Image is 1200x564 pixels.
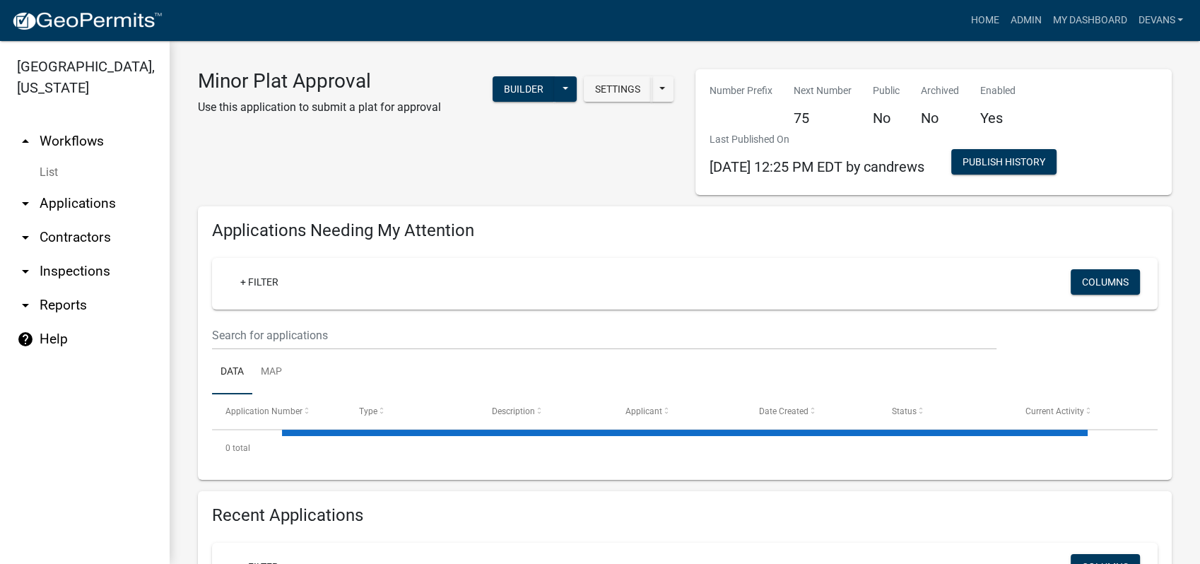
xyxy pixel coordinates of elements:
[212,321,996,350] input: Search for applications
[359,406,377,416] span: Type
[17,331,34,348] i: help
[921,83,959,98] p: Archived
[17,133,34,150] i: arrow_drop_up
[212,430,1158,466] div: 0 total
[1004,7,1047,34] a: Admin
[612,394,746,428] datatable-header-cell: Applicant
[17,297,34,314] i: arrow_drop_down
[492,406,535,416] span: Description
[229,269,290,295] a: + Filter
[980,110,1016,127] h5: Yes
[212,221,1158,241] h4: Applications Needing My Attention
[212,505,1158,526] h4: Recent Applications
[493,76,555,102] button: Builder
[710,132,924,147] p: Last Published On
[745,394,878,428] datatable-header-cell: Date Created
[584,76,652,102] button: Settings
[346,394,479,428] datatable-header-cell: Type
[252,350,290,395] a: Map
[873,110,900,127] h5: No
[225,406,302,416] span: Application Number
[892,406,917,416] span: Status
[794,110,852,127] h5: 75
[17,263,34,280] i: arrow_drop_down
[1025,406,1084,416] span: Current Activity
[965,7,1004,34] a: Home
[625,406,662,416] span: Applicant
[980,83,1016,98] p: Enabled
[951,158,1057,169] wm-modal-confirm: Workflow Publish History
[212,394,346,428] datatable-header-cell: Application Number
[1047,7,1132,34] a: My Dashboard
[17,229,34,246] i: arrow_drop_down
[198,99,441,116] p: Use this application to submit a plat for approval
[1132,7,1189,34] a: devans
[212,350,252,395] a: Data
[873,83,900,98] p: Public
[198,69,441,93] h3: Minor Plat Approval
[17,195,34,212] i: arrow_drop_down
[1011,394,1145,428] datatable-header-cell: Current Activity
[758,406,808,416] span: Date Created
[478,394,612,428] datatable-header-cell: Description
[710,158,924,175] span: [DATE] 12:25 PM EDT by candrews
[794,83,852,98] p: Next Number
[1071,269,1140,295] button: Columns
[878,394,1012,428] datatable-header-cell: Status
[710,83,772,98] p: Number Prefix
[951,149,1057,175] button: Publish History
[921,110,959,127] h5: No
